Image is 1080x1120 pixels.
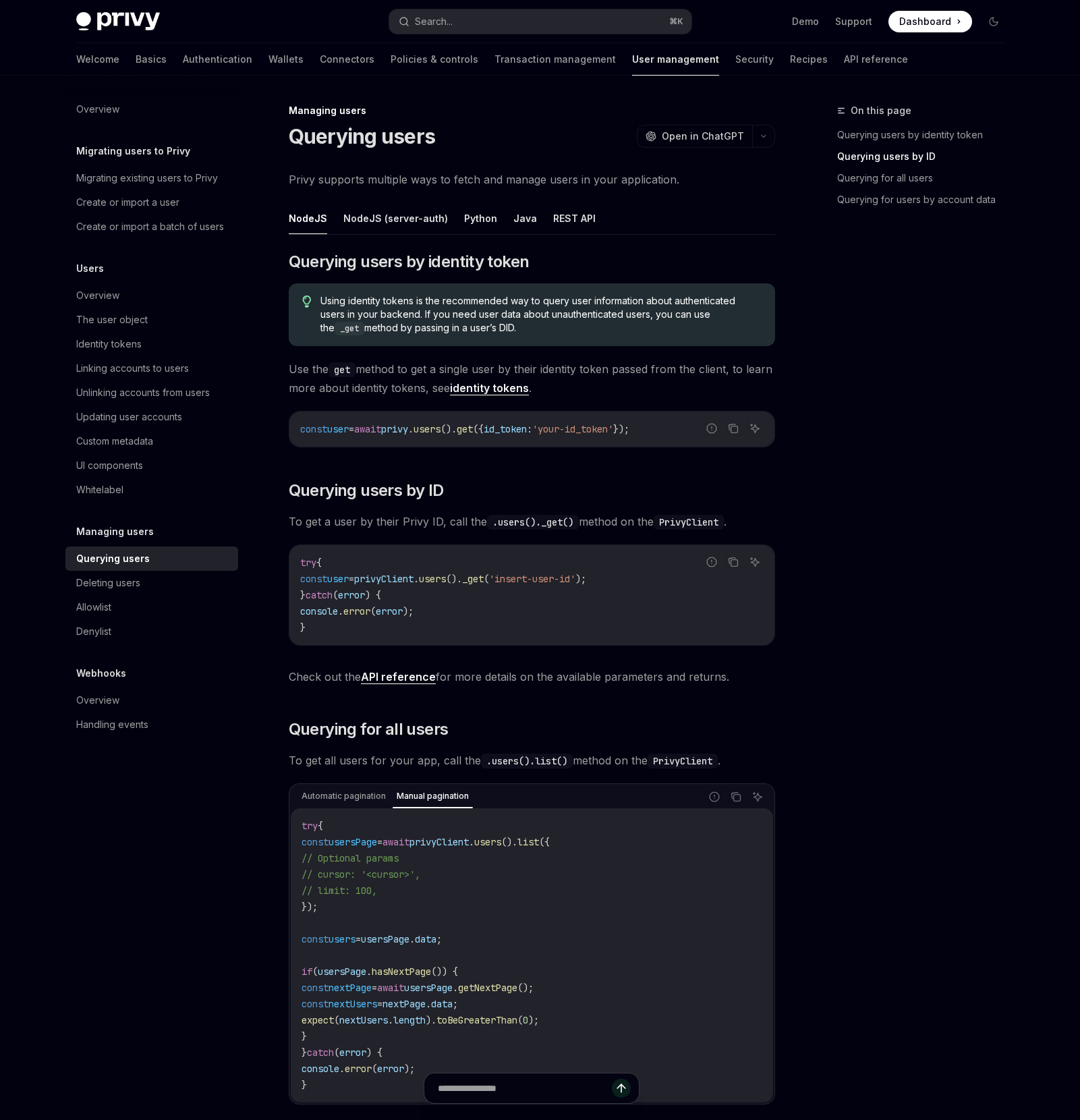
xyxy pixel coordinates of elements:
span: getNextPage [458,982,517,994]
span: . [408,423,414,435]
div: Search... [415,13,453,30]
span: (). [446,573,462,585]
a: Authentication [183,43,252,76]
a: Querying users by ID [837,146,1015,167]
span: . [426,998,431,1010]
span: Open in ChatGPT [662,130,744,143]
div: Allowlist [76,599,111,615]
span: error [343,605,370,617]
div: Overview [76,101,119,117]
span: Querying for all users [289,719,449,740]
button: Python [464,202,497,234]
div: Whitelabel [76,482,123,498]
span: ); [575,573,586,585]
a: Connectors [320,43,374,76]
a: Unlinking accounts from users [65,381,238,405]
a: Custom metadata [65,429,238,453]
h1: Querying users [289,124,436,148]
span: Privy supports multiple ways to fetch and manage users in your application. [289,170,775,189]
button: NodeJS [289,202,327,234]
a: Support [835,15,872,28]
span: privyClient [409,836,469,848]
span: const [302,836,329,848]
a: UI components [65,453,238,478]
button: Send message [612,1079,631,1098]
a: Whitelabel [65,478,238,502]
span: }); [302,901,318,913]
code: PrivyClient [654,515,724,530]
span: users [419,573,446,585]
span: Use the method to get a single user by their identity token passed from the client, to learn more... [289,360,775,397]
span: usersPage [404,982,453,994]
span: user [327,423,349,435]
span: // cursor: '<cursor>', [302,868,420,880]
span: = [372,982,377,994]
a: Overview [65,688,238,712]
span: . [339,1063,345,1075]
button: Search...⌘K [389,9,691,34]
div: Manual pagination [393,788,473,804]
span: . [366,965,372,978]
span: id_token: [484,423,532,435]
div: Deleting users [76,575,140,591]
a: Create or import a batch of users [65,215,238,239]
span: await [382,836,409,848]
span: usersPage [318,965,366,978]
button: Open in ChatGPT [637,125,752,148]
span: On this page [851,103,911,119]
button: Toggle dark mode [983,11,1004,32]
span: To get a user by their Privy ID, call the method on the . [289,512,775,531]
button: Ask AI [746,553,764,571]
a: identity tokens [450,381,529,395]
span: = [349,423,354,435]
span: 'your-id_token' [532,423,613,435]
span: await [354,423,381,435]
span: . [388,1014,393,1026]
span: list [517,836,539,848]
span: const [300,573,327,585]
span: catch [307,1046,334,1059]
span: data [431,998,453,1010]
span: } [302,1046,307,1059]
span: error [376,605,403,617]
a: Policies & controls [391,43,478,76]
span: nextUsers [329,998,377,1010]
span: ); [403,605,414,617]
a: Querying users [65,547,238,571]
a: Recipes [790,43,828,76]
span: Check out the for more details on the available parameters and returns. [289,667,775,686]
div: Overview [76,692,119,708]
span: toBeGreaterThan [436,1014,517,1026]
button: Report incorrect code [703,420,720,437]
code: get [329,362,356,377]
span: ( [334,1046,339,1059]
div: Unlinking accounts from users [76,385,210,401]
span: To get all users for your app, call the method on the . [289,751,775,770]
div: Automatic pagination [297,788,390,804]
a: Denylist [65,619,238,644]
span: user [327,573,349,585]
button: Copy the contents from the code block [727,788,745,806]
span: ({ [473,423,484,435]
svg: Tip [302,296,312,308]
span: try [302,820,318,832]
a: Transaction management [494,43,616,76]
span: ( [484,573,489,585]
span: Querying users by ID [289,480,444,501]
a: Migrating existing users to Privy [65,166,238,190]
button: Copy the contents from the code block [724,420,742,437]
span: } [302,1030,307,1042]
span: . [338,605,343,617]
span: ( [312,965,318,978]
div: Handling events [76,717,148,733]
span: hasNextPage [372,965,431,978]
a: API reference [361,670,436,684]
span: . [409,933,415,945]
div: The user object [76,312,148,328]
div: Migrating existing users to Privy [76,170,218,186]
div: Denylist [76,623,111,640]
span: = [377,998,382,1010]
button: Ask AI [746,420,764,437]
span: ⌘ K [669,16,683,27]
a: Querying users by identity token [837,124,1015,146]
